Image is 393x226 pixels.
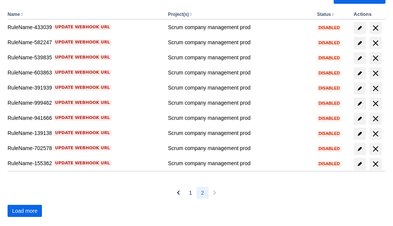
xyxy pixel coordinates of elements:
span: Disabled [317,162,341,166]
div: Scrum company management prod [168,159,311,167]
span: edit [357,146,363,152]
span: edit [357,131,363,137]
span: delete [371,129,380,138]
span: edit [357,101,363,107]
th: Actions [351,10,385,20]
span: edit [357,55,363,61]
button: Previous [172,187,184,199]
span: 2 [201,187,204,199]
div: RuleName-155362 [8,159,162,167]
div: RuleName-582247 [8,39,162,46]
span: delete [371,144,380,153]
button: Page 2 [196,187,209,199]
span: delete [371,39,380,48]
button: Next [209,187,221,199]
div: Scrum company management prod [168,54,311,61]
span: Update webhook URL [55,130,110,136]
div: Scrum company management prod [168,69,311,76]
div: Scrum company management prod [168,39,311,46]
span: edit [357,25,363,31]
span: Disabled [317,147,341,151]
div: RuleName-603863 [8,69,162,76]
span: Update webhook URL [55,70,110,76]
span: delete [371,159,380,169]
div: Scrum company management prod [168,114,311,122]
span: Update webhook URL [55,115,110,121]
button: Page 1 [184,187,196,199]
span: Update webhook URL [55,160,110,166]
span: delete [371,69,380,78]
span: Disabled [317,86,341,90]
div: RuleName-941666 [8,114,162,122]
span: Disabled [317,26,341,30]
span: edit [357,161,363,167]
span: edit [357,85,363,91]
span: Update webhook URL [55,54,110,60]
span: delete [371,84,380,93]
div: Scrum company management prod [168,23,311,31]
div: Scrum company management prod [168,129,311,137]
span: Disabled [317,71,341,75]
div: RuleName-999462 [8,99,162,107]
div: Scrum company management prod [168,84,311,91]
span: Disabled [317,132,341,136]
div: RuleName-433039 [8,23,162,31]
span: delete [371,114,380,123]
span: edit [357,40,363,46]
span: Update webhook URL [55,85,110,91]
span: edit [357,70,363,76]
span: Disabled [317,101,341,105]
span: Update webhook URL [55,100,110,106]
span: delete [371,23,380,33]
div: RuleName-702578 [8,144,162,152]
span: Update webhook URL [55,39,110,45]
span: delete [371,54,380,63]
button: Name [8,12,20,17]
span: Update webhook URL [55,145,110,151]
span: Disabled [317,116,341,121]
button: Project(s) [168,12,189,17]
span: edit [357,116,363,122]
span: delete [371,99,380,108]
span: Disabled [317,56,341,60]
span: 1 [189,187,192,199]
nav: Pagination [172,187,221,199]
button: Status [317,12,331,17]
div: RuleName-391939 [8,84,162,91]
span: Load more [12,205,37,217]
span: Disabled [317,41,341,45]
div: RuleName-539835 [8,54,162,61]
button: Load more [8,205,42,217]
div: Scrum company management prod [168,144,311,152]
div: RuleName-139138 [8,129,162,137]
div: Scrum company management prod [168,99,311,107]
span: Update webhook URL [55,24,110,30]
